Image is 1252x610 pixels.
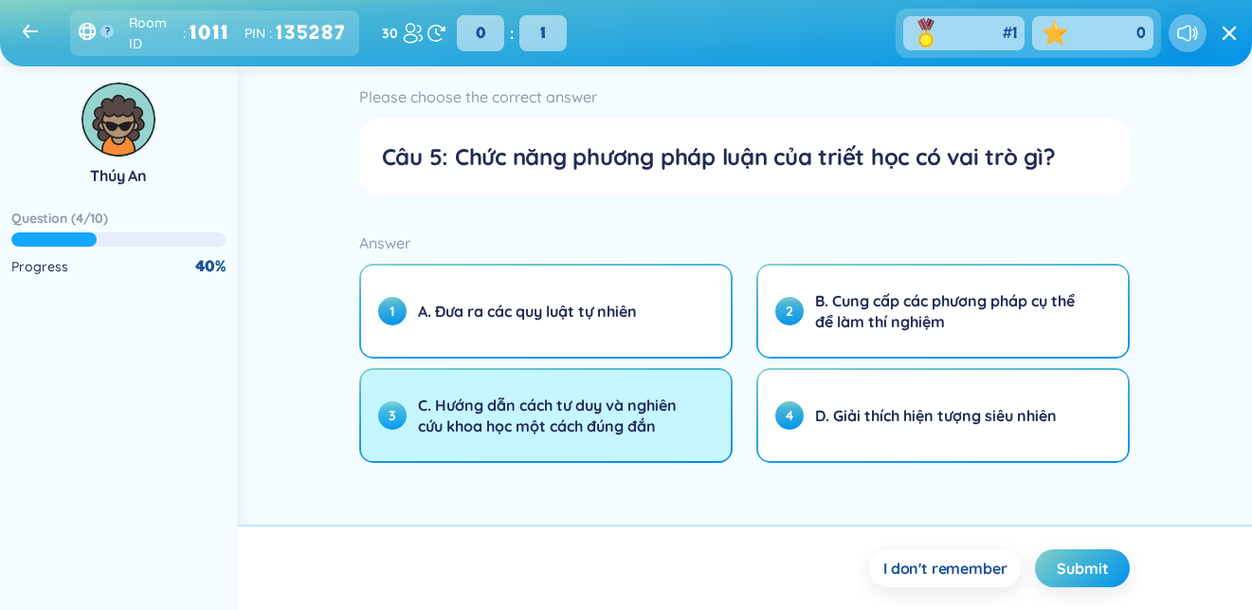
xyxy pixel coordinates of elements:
span: 0 [457,15,504,51]
span: 1 [1012,23,1017,44]
span: Room ID [129,12,179,54]
button: 2B. Cung cấp các phương pháp cụ thể để làm thí nghiệm [758,266,1128,357]
div: Answer [359,230,1131,256]
button: Submit [1035,549,1130,587]
span: Submit [1057,558,1108,579]
img: avatar14.31eb209e.svg [82,83,155,157]
span: I don't remember [883,558,1007,579]
button: 3C. Hướng dẫn cách tư duy và nghiên cứu khoa học một cách đúng đắn [361,370,731,461]
div: Câu 5: Chức năng phương pháp luận của triết học có vai trò gì? [382,140,1108,173]
span: PIN [245,23,265,44]
div: Please choose the correct answer [359,83,1131,110]
button: 4D. Giải thích hiện tượng siêu nhiên [758,370,1128,461]
button: 1A. Đưa ra các quy luật tự nhiên [361,266,731,357]
div: Progress [11,256,68,277]
span: 4 [775,401,804,430]
div: Thúy An [90,165,147,186]
div: 135287 [276,18,352,47]
span: 1 [378,297,407,325]
span: 3 [378,401,407,430]
button: ? [100,25,114,38]
button: I don't remember [869,549,1021,587]
span: 2 [775,297,804,325]
span: 1 [519,15,567,51]
span: D. Giải thích hiện tượng siêu nhiên [815,405,1057,426]
div: 40 % [195,256,226,277]
span: A. Đưa ra các quy luật tự nhiên [418,301,637,322]
div: # [1003,23,1017,44]
strong: 1011 [190,18,229,47]
div: : [245,18,352,47]
div: : [451,15,572,51]
strong: 30 [382,23,398,44]
span: 0 [1136,23,1146,44]
h6: Question ( 4 / 10 ) [11,209,108,228]
div: : [129,12,229,54]
span: C. Hướng dẫn cách tư duy và nghiên cứu khoa học một cách đúng đắn [418,395,687,436]
span: B. Cung cấp các phương pháp cụ thể để làm thí nghiệm [815,290,1084,332]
